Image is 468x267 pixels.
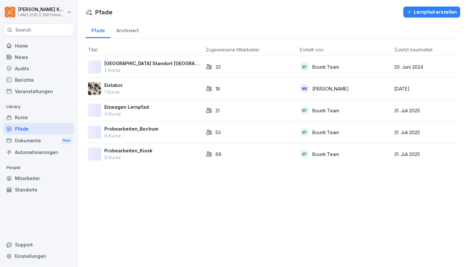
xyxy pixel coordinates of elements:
[215,107,220,114] p: 21
[3,173,74,184] a: Mitarbeiter
[3,102,74,112] p: Library
[300,106,309,115] div: BT
[104,67,201,74] p: 2 Kurse
[300,128,309,137] div: BT
[15,27,31,33] p: Search
[3,86,74,97] a: Veranstaltungen
[215,85,220,92] p: 18
[3,40,74,51] a: Home
[394,151,458,158] p: 31. Juli 2025
[3,112,74,123] a: Kurse
[3,162,74,173] p: People
[104,104,149,110] p: Eiswagen Lernpfad
[3,74,74,86] a: Berichte
[300,149,309,159] div: BT
[88,47,97,52] span: Titel
[300,62,309,71] div: BT
[104,154,152,161] p: 6 Kurse
[104,125,158,132] p: Probearbeiten_Bochum
[88,82,101,95] img: x6r5az6bddk90zyp7xa48wyw.png
[110,21,144,38] a: Archiviert
[3,134,74,147] a: DokumenteNew
[312,151,339,158] p: Bounti Team
[394,63,458,70] p: 20. Juni 2024
[3,147,74,158] a: Automatisierungen
[3,239,74,250] div: Support
[104,82,123,89] p: Eislabor
[18,7,66,12] p: [PERSON_NAME] Kuhn
[215,151,221,158] p: 69
[215,63,221,70] p: 33
[3,63,74,74] a: Audits
[394,47,433,52] span: Zuletzt bearbeitet
[3,123,74,134] a: Pfade
[18,13,66,17] p: I AM LOVE // 108 Freunde GmbH
[104,110,149,117] p: 4 Kurse
[312,63,339,70] p: Bounti Team
[394,129,458,136] p: 31. Juli 2025
[394,85,458,92] p: [DATE]
[407,8,457,16] div: Lernpfad erstellen
[312,107,339,114] p: Bounti Team
[300,84,309,93] div: KK
[61,137,72,144] div: New
[104,132,158,139] p: 6 Kurse
[3,250,74,262] a: Einstellungen
[85,21,110,38] a: Pfade
[104,60,201,67] p: [GEOGRAPHIC_DATA] Standort [GEOGRAPHIC_DATA]
[104,147,152,154] p: Probearbeiten_Kiosk
[3,184,74,195] a: Standorte
[3,134,74,147] div: Dokumente
[104,89,123,95] p: 1 Kurse
[215,129,221,136] p: 53
[95,8,112,17] h1: Pfade
[394,107,458,114] p: 31. Juli 2025
[206,47,260,52] span: Zugewiesene Mitarbeiter
[300,47,323,52] span: Erstellt von
[3,51,74,63] a: News
[312,85,349,92] p: [PERSON_NAME]
[403,7,460,18] button: Lernpfad erstellen
[312,129,339,136] p: Bounti Team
